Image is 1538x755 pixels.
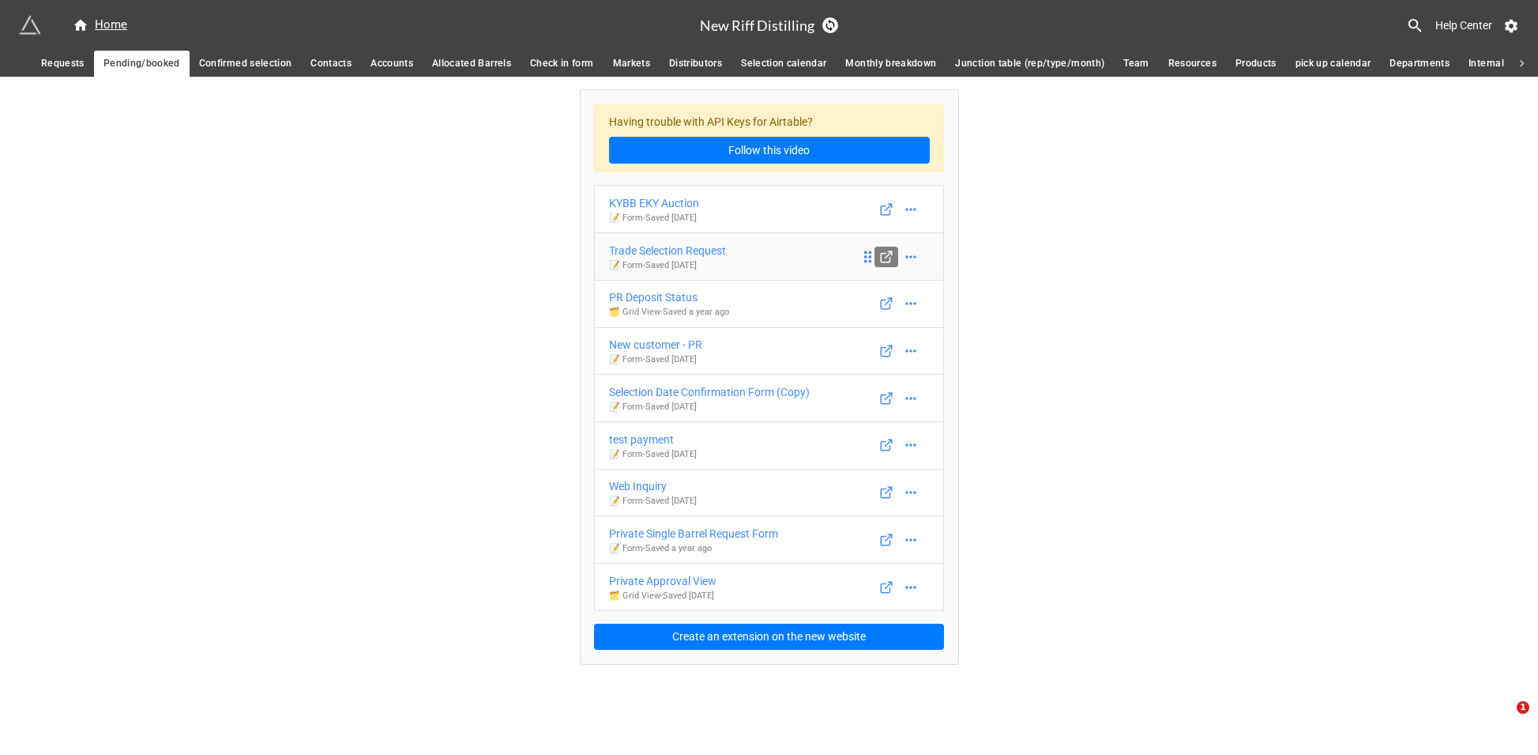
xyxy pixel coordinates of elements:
[594,421,944,470] a: test payment📝 Form-Saved [DATE]
[609,289,729,306] div: PR Deposit Status
[63,16,137,35] a: Home
[1424,11,1503,40] a: Help Center
[609,259,726,272] p: 📝 Form - Saved [DATE]
[1168,55,1216,72] span: Resources
[845,55,936,72] span: Monthly breakdown
[370,55,413,72] span: Accounts
[609,306,729,319] p: 🗂️ Grid View - Saved a year ago
[594,104,944,173] div: Having trouble with API Keys for Airtable?
[613,55,650,72] span: Markets
[609,353,702,366] p: 📝 Form - Saved [DATE]
[530,55,594,72] span: Check in form
[1123,55,1149,72] span: Team
[103,55,180,72] span: Pending/booked
[594,185,944,233] a: KYBB EKY Auction📝 Form-Saved [DATE]
[822,17,838,33] a: Sync Base Structure
[741,55,826,72] span: Selection calendar
[955,55,1104,72] span: Junction table (rep/type/month)
[594,624,944,651] button: Create an extension on the new website
[41,55,85,72] span: Requests
[609,590,716,602] p: 🗂️ Grid View - Saved [DATE]
[594,232,944,281] a: Trade Selection Request📝 Form-Saved [DATE]
[609,525,778,542] div: Private Single Barrel Request Form
[609,194,699,212] div: KYBB EKY Auction
[1389,55,1450,72] span: Departments
[609,495,697,508] p: 📝 Form - Saved [DATE]
[700,18,814,32] h3: New Riff Distilling
[609,242,726,259] div: Trade Selection Request
[609,137,930,164] a: Follow this video
[594,280,944,328] a: PR Deposit Status🗂️ Grid View-Saved a year ago
[594,327,944,376] a: New customer - PR📝 Form-Saved [DATE]
[432,55,511,72] span: Allocated Barrels
[669,55,722,72] span: Distributors
[609,336,702,353] div: New customer - PR
[609,448,697,461] p: 📝 Form - Saved [DATE]
[73,16,127,35] div: Home
[594,515,944,564] a: Private Single Barrel Request Form📝 Form-Saved a year ago
[609,431,697,448] div: test payment
[609,383,810,401] div: Selection Date Confirmation Form (Copy)
[32,51,1506,77] div: scrollable auto tabs example
[19,14,41,36] img: miniextensions-icon.73ae0678.png
[310,55,352,72] span: Contacts
[594,469,944,517] a: Web Inquiry📝 Form-Saved [DATE]
[609,212,699,225] p: 📝 Form - Saved [DATE]
[1235,55,1277,72] span: Products
[1484,701,1522,739] iframe: Intercom live chat
[199,55,292,72] span: Confirmed selection
[1517,701,1529,714] span: 1
[1295,55,1371,72] span: pick up calendar
[594,563,944,611] a: Private Approval View🗂️ Grid View-Saved [DATE]
[609,542,778,555] p: 📝 Form - Saved a year ago
[609,478,697,495] div: Web Inquiry
[609,572,716,590] div: Private Approval View
[594,374,944,422] a: Selection Date Confirmation Form (Copy)📝 Form-Saved [DATE]
[609,401,810,413] p: 📝 Form - Saved [DATE]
